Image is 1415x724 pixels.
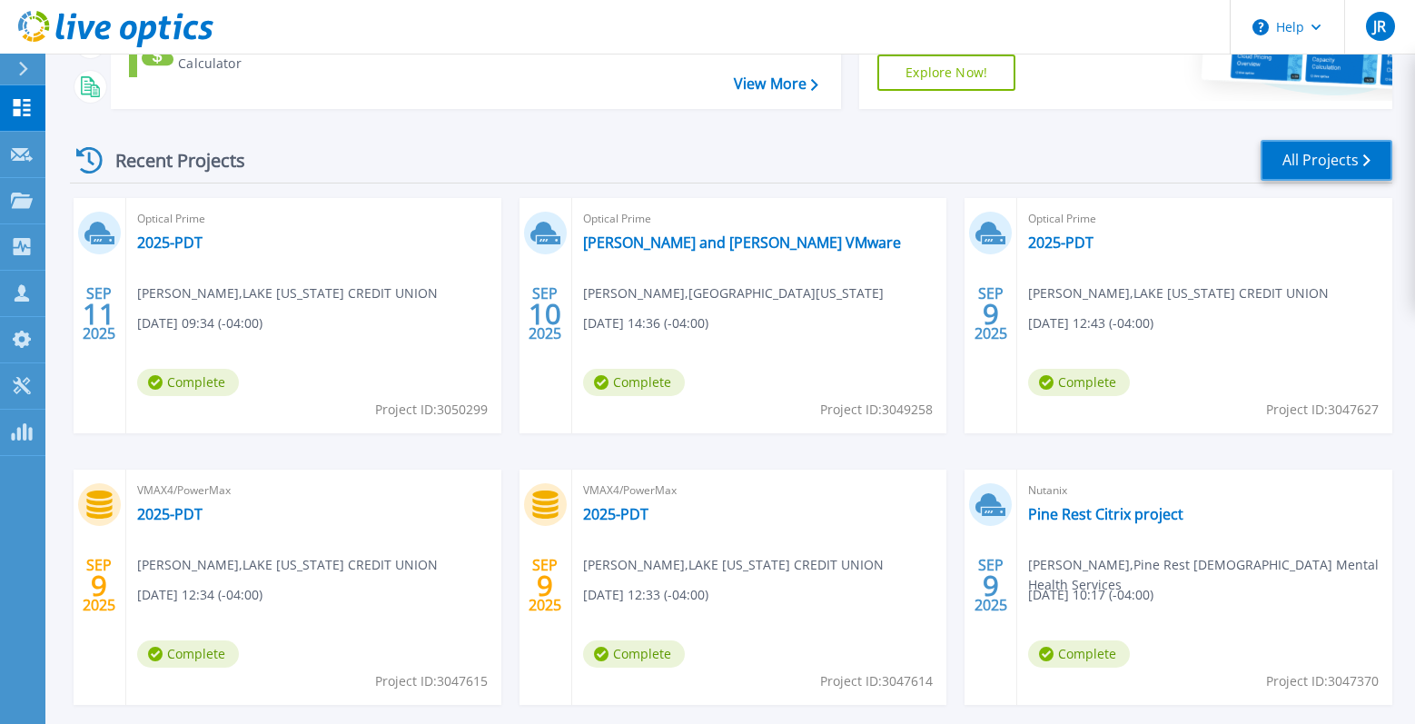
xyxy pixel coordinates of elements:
[1266,671,1379,691] span: Project ID: 3047370
[820,400,933,420] span: Project ID: 3049258
[137,585,262,605] span: [DATE] 12:34 (-04:00)
[91,578,107,593] span: 9
[1028,369,1130,396] span: Complete
[1028,209,1381,229] span: Optical Prime
[734,75,818,93] a: View More
[974,552,1008,619] div: SEP 2025
[137,209,490,229] span: Optical Prime
[178,36,323,73] div: Cloud Pricing Calculator
[583,369,685,396] span: Complete
[877,55,1015,91] a: Explore Now!
[1028,555,1392,595] span: [PERSON_NAME] , Pine Rest [DEMOGRAPHIC_DATA] Mental Health Services
[83,306,115,322] span: 11
[82,281,116,347] div: SEP 2025
[137,233,203,252] a: 2025-PDT
[528,552,562,619] div: SEP 2025
[537,578,553,593] span: 9
[1028,283,1329,303] span: [PERSON_NAME] , LAKE [US_STATE] CREDIT UNION
[583,555,884,575] span: [PERSON_NAME] , LAKE [US_STATE] CREDIT UNION
[137,505,203,523] a: 2025-PDT
[375,400,488,420] span: Project ID: 3050299
[137,640,239,668] span: Complete
[1028,481,1381,501] span: Nutanix
[1028,313,1153,333] span: [DATE] 12:43 (-04:00)
[137,481,490,501] span: VMAX4/PowerMax
[528,281,562,347] div: SEP 2025
[583,505,648,523] a: 2025-PDT
[983,306,999,322] span: 9
[1373,19,1386,34] span: JR
[137,555,438,575] span: [PERSON_NAME] , LAKE [US_STATE] CREDIT UNION
[375,671,488,691] span: Project ID: 3047615
[1028,233,1093,252] a: 2025-PDT
[529,306,561,322] span: 10
[1028,505,1183,523] a: Pine Rest Citrix project
[583,640,685,668] span: Complete
[974,281,1008,347] div: SEP 2025
[82,552,116,619] div: SEP 2025
[583,283,884,303] span: [PERSON_NAME] , [GEOGRAPHIC_DATA][US_STATE]
[820,671,933,691] span: Project ID: 3047614
[583,233,901,252] a: [PERSON_NAME] and [PERSON_NAME] VMware
[1266,400,1379,420] span: Project ID: 3047627
[583,209,936,229] span: Optical Prime
[129,32,331,77] a: Cloud Pricing Calculator
[70,138,270,183] div: Recent Projects
[983,578,999,593] span: 9
[137,369,239,396] span: Complete
[1261,140,1392,181] a: All Projects
[1028,585,1153,605] span: [DATE] 10:17 (-04:00)
[137,313,262,333] span: [DATE] 09:34 (-04:00)
[583,313,708,333] span: [DATE] 14:36 (-04:00)
[1028,640,1130,668] span: Complete
[583,481,936,501] span: VMAX4/PowerMax
[583,585,708,605] span: [DATE] 12:33 (-04:00)
[137,283,438,303] span: [PERSON_NAME] , LAKE [US_STATE] CREDIT UNION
